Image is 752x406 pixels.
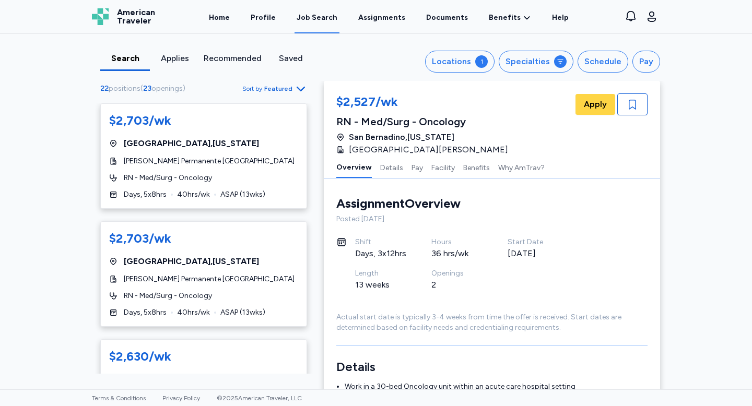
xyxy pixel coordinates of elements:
[431,247,483,260] div: 36 hrs/wk
[336,156,372,178] button: Overview
[124,274,295,284] span: [PERSON_NAME] Permanente [GEOGRAPHIC_DATA]
[124,291,212,301] span: RN - Med/Surg - Oncology
[336,214,648,224] div: Posted [DATE]
[584,55,621,68] div: Schedule
[151,84,183,93] span: openings
[508,247,559,260] div: [DATE]
[220,307,265,318] span: ASAP ( 13 wks)
[162,395,200,402] a: Privacy Policy
[499,51,573,73] button: Specialties
[498,156,545,178] button: Why AmTrav?
[380,156,403,178] button: Details
[355,279,406,291] div: 13 weeks
[143,84,151,93] span: 23
[124,255,259,268] span: [GEOGRAPHIC_DATA] , [US_STATE]
[104,52,146,65] div: Search
[425,51,495,73] button: Locations1
[463,156,490,178] button: Benefits
[506,55,550,68] div: Specialties
[345,381,648,392] li: Work in a 30-bed Oncology unit within an acute care hospital setting
[154,52,195,65] div: Applies
[117,8,155,25] span: American Traveler
[508,237,559,247] div: Start Date
[489,13,531,23] a: Benefits
[412,156,423,178] button: Pay
[124,307,167,318] span: Days, 5x8hrs
[204,52,262,65] div: Recommended
[100,84,109,93] span: 22
[100,83,190,94] div: ( )
[124,137,259,150] span: [GEOGRAPHIC_DATA] , [US_STATE]
[432,55,471,68] div: Locations
[632,51,660,73] button: Pay
[639,55,653,68] div: Pay
[475,55,488,68] div: 1
[355,268,406,279] div: Length
[578,51,628,73] button: Schedule
[242,82,307,95] button: Sort byFeatured
[336,359,648,375] h3: Details
[336,114,514,129] div: RN - Med/Surg - Oncology
[355,247,406,260] div: Days, 3x12hrs
[92,8,109,25] img: Logo
[177,189,210,200] span: 40 hrs/wk
[349,144,508,156] span: [GEOGRAPHIC_DATA][PERSON_NAME]
[297,13,337,23] div: Job Search
[575,94,615,115] button: Apply
[124,189,167,200] span: Days, 5x8hrs
[124,173,212,183] span: RN - Med/Surg - Oncology
[349,131,454,144] span: San Bernadino , [US_STATE]
[109,84,140,93] span: positions
[242,85,262,93] span: Sort by
[92,395,146,402] a: Terms & Conditions
[217,395,302,402] span: © 2025 American Traveler, LLC
[431,156,455,178] button: Facility
[431,279,483,291] div: 2
[177,307,210,318] span: 40 hrs/wk
[295,1,339,33] a: Job Search
[109,112,171,129] div: $2,703/wk
[109,230,171,247] div: $2,703/wk
[109,348,171,365] div: $2,630/wk
[336,312,648,333] div: Actual start date is typically 3-4 weeks from time the offer is received. Start dates are determi...
[584,98,607,111] span: Apply
[336,93,514,112] div: $2,527/wk
[355,237,406,247] div: Shift
[124,373,259,386] span: [GEOGRAPHIC_DATA] , [US_STATE]
[431,237,483,247] div: Hours
[336,195,461,212] div: Assignment Overview
[489,13,521,23] span: Benefits
[431,268,483,279] div: Openings
[264,85,292,93] span: Featured
[124,156,295,166] span: [PERSON_NAME] Permanente [GEOGRAPHIC_DATA]
[270,52,311,65] div: Saved
[220,189,265,200] span: ASAP ( 13 wks)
